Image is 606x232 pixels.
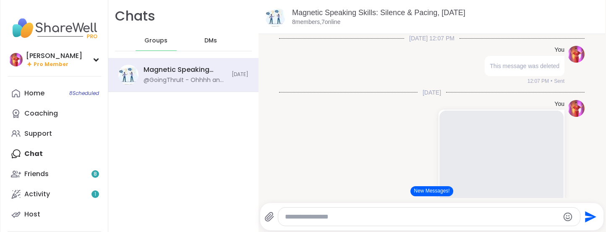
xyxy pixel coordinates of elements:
[410,186,453,196] button: New Messages!
[94,191,96,198] span: 1
[490,63,559,69] span: This message was deleted
[118,65,138,85] img: Magnetic Speaking Skills: Silence & Pacing, Sep 11
[292,8,465,17] a: Magnetic Speaking Skills: Silence & Pacing, [DATE]
[554,100,564,108] h4: You
[24,169,49,179] div: Friends
[24,190,50,199] div: Activity
[24,109,58,118] div: Coaching
[144,65,227,74] div: Magnetic Speaking Skills: Silence & Pacing, [DATE]
[24,89,44,98] div: Home
[144,37,167,45] span: Groups
[144,76,227,84] div: @GoingThruIt - Ohhhh and exercising- one of my alllll time fave things- nature walks! Something a...
[34,61,68,68] span: Pro Member
[94,171,97,178] span: 8
[8,164,101,184] a: Friends8
[8,204,101,224] a: Host
[568,46,585,63] img: https://sharewell-space-live.sfo3.digitaloceanspaces.com/user-generated/a5ec78fb-80d1-4d5c-bc9f-1...
[26,51,82,61] div: [PERSON_NAME]
[568,100,585,117] img: https://sharewell-space-live.sfo3.digitaloceanspaces.com/user-generated/a5ec78fb-80d1-4d5c-bc9f-1...
[292,18,340,26] p: 8 members, 7 online
[404,34,460,42] span: [DATE] 12:07 PM
[224,37,230,44] iframe: Spotlight
[528,77,549,85] span: 12:07 PM
[204,37,217,45] span: DMs
[115,7,155,26] h1: Chats
[554,46,564,54] h4: You
[24,210,40,219] div: Host
[439,111,564,223] iframe: Mastering the Rythym of Speech | Magnetic Speaking Skills #7
[265,7,285,27] img: Magnetic Speaking Skills: Silence & Pacing, Sep 11
[554,77,564,85] span: Sent
[8,13,101,43] img: ShareWell Nav Logo
[8,103,101,124] a: Coaching
[8,184,101,204] a: Activity1
[580,207,599,226] button: Send
[418,88,446,97] span: [DATE]
[9,53,23,66] img: Lisa_LaCroix
[563,212,573,222] button: Emoji picker
[232,71,248,78] span: [DATE]
[93,110,99,116] iframe: Spotlight
[8,124,101,144] a: Support
[69,90,99,97] span: 8 Scheduled
[24,129,52,138] div: Support
[551,77,552,85] span: •
[285,213,559,221] textarea: Type your message
[8,83,101,103] a: Home8Scheduled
